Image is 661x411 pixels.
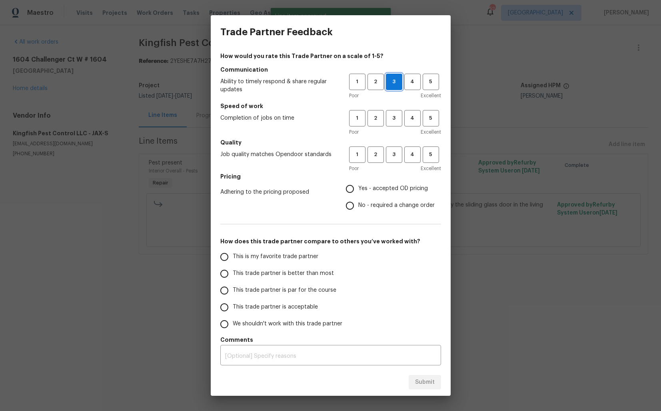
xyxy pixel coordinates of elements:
span: 2 [368,150,383,159]
div: How does this trade partner compare to others you’ve worked with? [220,249,441,333]
span: 3 [387,114,401,123]
span: Poor [349,128,359,136]
h5: Speed of work [220,102,441,110]
div: Pricing [346,180,441,214]
button: 5 [423,110,439,126]
span: Completion of jobs on time [220,114,336,122]
button: 1 [349,74,365,90]
h5: Pricing [220,172,441,180]
span: 5 [423,150,438,159]
span: We shouldn't work with this trade partner [233,320,342,328]
button: 2 [367,146,384,163]
h5: Comments [220,336,441,344]
span: This is my favorite trade partner [233,253,318,261]
button: 2 [367,110,384,126]
span: 4 [405,77,420,86]
span: 1 [350,114,365,123]
button: 1 [349,110,365,126]
span: Poor [349,92,359,100]
h5: Communication [220,66,441,74]
span: Adhering to the pricing proposed [220,188,333,196]
button: 4 [404,74,421,90]
button: 3 [386,146,402,163]
span: No - required a change order [358,201,435,210]
span: 5 [423,77,438,86]
h5: How does this trade partner compare to others you’ve worked with? [220,237,441,245]
span: 1 [350,150,365,159]
span: 3 [386,77,402,86]
button: 4 [404,146,421,163]
span: This trade partner is better than most [233,269,334,278]
h5: Quality [220,138,441,146]
span: 5 [423,114,438,123]
span: Poor [349,164,359,172]
span: Excellent [421,164,441,172]
button: 2 [367,74,384,90]
span: 1 [350,77,365,86]
span: Job quality matches Opendoor standards [220,150,336,158]
button: 4 [404,110,421,126]
h3: Trade Partner Feedback [220,26,333,38]
button: 1 [349,146,365,163]
span: This trade partner is par for the course [233,286,336,295]
h4: How would you rate this Trade Partner on a scale of 1-5? [220,52,441,60]
button: 3 [386,74,402,90]
span: Excellent [421,128,441,136]
span: 4 [405,114,420,123]
span: 2 [368,114,383,123]
button: 3 [386,110,402,126]
span: This trade partner is acceptable [233,303,318,311]
span: 2 [368,77,383,86]
span: 3 [387,150,401,159]
span: Ability to timely respond & share regular updates [220,78,336,94]
button: 5 [423,146,439,163]
button: 5 [423,74,439,90]
span: Yes - accepted OD pricing [358,184,428,193]
span: 4 [405,150,420,159]
span: Excellent [421,92,441,100]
